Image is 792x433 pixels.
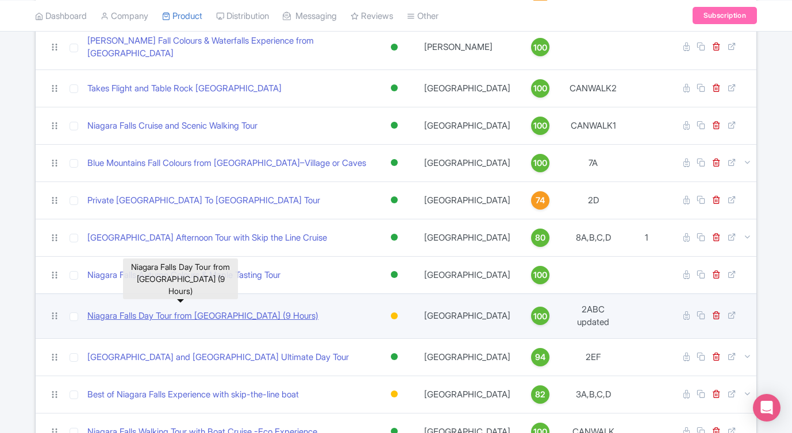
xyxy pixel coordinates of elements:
[417,69,517,107] td: [GEOGRAPHIC_DATA]
[389,117,400,134] div: Active
[563,107,624,144] td: CANWALK1
[563,181,624,219] td: 2D
[389,386,400,403] div: Building
[522,266,559,284] a: 100
[389,154,400,171] div: Active
[753,394,781,422] div: Open Intercom Messenger
[87,310,318,323] a: Niagara Falls Day Tour from [GEOGRAPHIC_DATA] (9 Hours)
[533,269,547,281] span: 100
[522,348,559,366] a: 94
[417,181,517,219] td: [GEOGRAPHIC_DATA]
[533,82,547,95] span: 100
[389,229,400,246] div: Active
[522,154,559,172] a: 100
[522,191,559,210] a: 74
[123,258,238,299] div: Niagara Falls Day Tour from [GEOGRAPHIC_DATA] (9 Hours)
[533,119,547,132] span: 100
[522,307,559,325] a: 100
[563,338,624,376] td: 2EF
[522,385,559,404] a: 82
[87,119,257,133] a: Niagara Falls Cruise and Scenic Walking Tour
[389,349,400,365] div: Active
[389,192,400,208] div: Active
[87,351,349,364] a: [GEOGRAPHIC_DATA] and [GEOGRAPHIC_DATA] Ultimate Day Tour
[522,79,559,98] a: 100
[389,39,400,56] div: Active
[533,310,547,323] span: 100
[563,376,624,413] td: 3A,B,C,D
[533,157,547,169] span: 100
[522,229,559,247] a: 80
[87,82,282,95] a: Takes Flight and Table Rock [GEOGRAPHIC_DATA]
[535,231,545,244] span: 80
[417,25,517,69] td: [PERSON_NAME]
[536,194,545,207] span: 74
[417,338,517,376] td: [GEOGRAPHIC_DATA]
[563,69,624,107] td: CANWALK2
[389,308,400,324] div: Building
[87,194,320,207] a: Private [GEOGRAPHIC_DATA] To [GEOGRAPHIC_DATA] Tour
[87,34,367,60] a: [PERSON_NAME] Fall Colours & Waterfalls Experience from [GEOGRAPHIC_DATA]
[417,219,517,256] td: [GEOGRAPHIC_DATA]
[417,144,517,181] td: [GEOGRAPHIC_DATA]
[645,232,648,243] span: 1
[535,388,545,401] span: 82
[533,41,547,54] span: 100
[563,144,624,181] td: 7A
[563,293,624,338] td: 2ABC updated
[417,293,517,338] td: [GEOGRAPHIC_DATA]
[389,266,400,283] div: Active
[417,376,517,413] td: [GEOGRAPHIC_DATA]
[87,231,327,245] a: [GEOGRAPHIC_DATA] Afternoon Tour with Skip the Line Cruise
[522,117,559,135] a: 100
[522,38,559,56] a: 100
[87,269,280,282] a: Niagara Falls Autumn Colours & Maple Tasting Tour
[417,107,517,144] td: [GEOGRAPHIC_DATA]
[87,157,366,170] a: Blue Mountains Fall Colours from [GEOGRAPHIC_DATA]–Village or Caves
[389,80,400,96] div: Active
[563,219,624,256] td: 8A,B,C,D
[535,351,545,364] span: 94
[87,388,299,401] a: Best of Niagara Falls Experience with skip-the-line boat
[417,256,517,293] td: [GEOGRAPHIC_DATA]
[693,7,757,24] a: Subscription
